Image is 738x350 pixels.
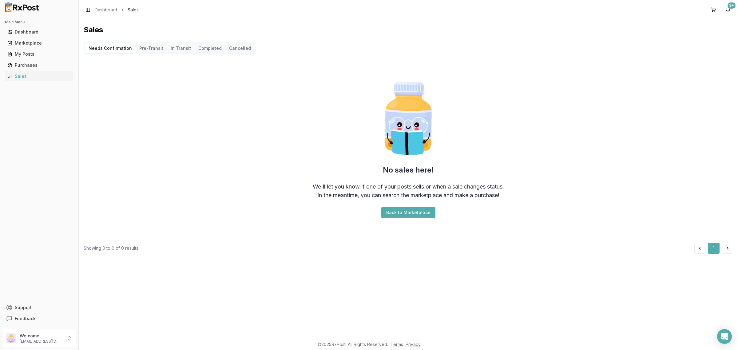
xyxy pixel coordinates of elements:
[136,43,167,53] button: Pre-Transit
[7,40,71,46] div: Marketplace
[225,43,255,53] button: Cancelled
[95,7,117,13] a: Dashboard
[95,7,139,13] nav: breadcrumb
[2,71,76,81] button: Sales
[406,342,421,347] a: Privacy
[5,20,73,25] h2: Main Menu
[7,51,71,57] div: My Posts
[2,302,76,313] button: Support
[728,2,736,9] div: 9+
[2,2,42,12] img: RxPost Logo
[128,7,139,13] span: Sales
[84,245,138,251] div: Showing 0 to 0 of 0 results
[2,27,76,37] button: Dashboard
[5,60,73,71] a: Purchases
[717,329,732,344] div: Open Intercom Messenger
[381,207,435,218] button: Back to Marketplace
[708,243,720,254] button: 1
[15,316,36,322] span: Feedback
[2,38,76,48] button: Marketplace
[391,342,403,347] a: Terms
[2,313,76,324] button: Feedback
[383,165,434,175] h2: No sales here!
[85,43,136,53] button: Needs Confirmation
[20,333,62,339] p: Welcome
[317,191,499,200] div: In the meantime, you can search the marketplace and make a purchase!
[5,49,73,60] a: My Posts
[6,333,16,343] img: User avatar
[5,26,73,38] a: Dashboard
[2,49,76,59] button: My Posts
[313,182,504,191] div: We'll let you know if one of your posts sells or when a sale changes status.
[195,43,225,53] button: Completed
[5,38,73,49] a: Marketplace
[7,73,71,79] div: Sales
[20,339,62,344] p: [EMAIL_ADDRESS][DOMAIN_NAME]
[7,62,71,68] div: Purchases
[723,5,733,15] button: 9+
[5,71,73,82] a: Sales
[369,79,448,158] img: Smart Pill Bottle
[7,29,71,35] div: Dashboard
[167,43,195,53] button: In Transit
[2,60,76,70] button: Purchases
[84,25,733,35] h1: Sales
